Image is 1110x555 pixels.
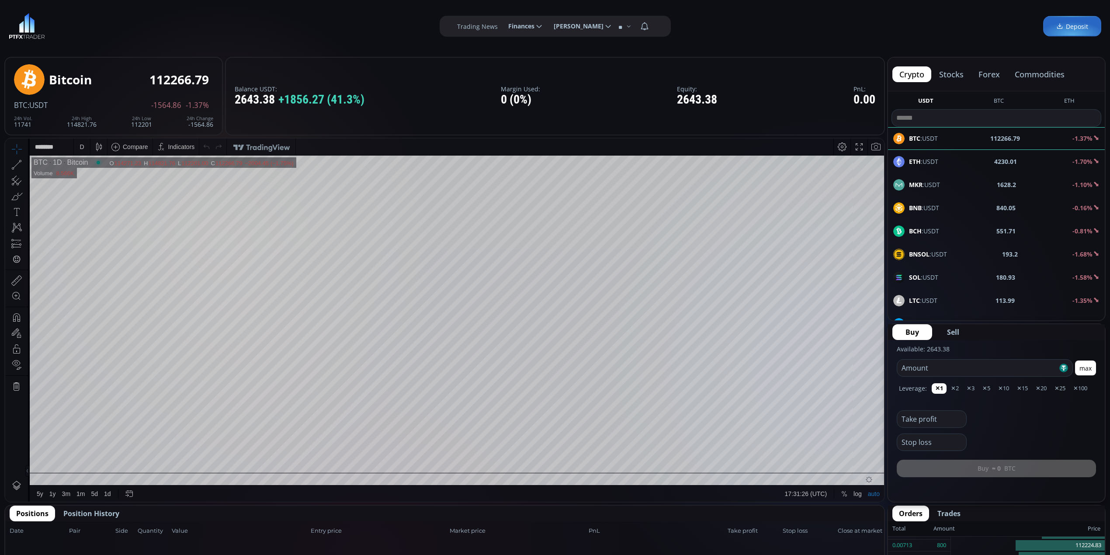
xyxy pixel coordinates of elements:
span: Market price [450,527,586,535]
div: 112266.79 [210,21,237,28]
b: ETH [909,157,921,166]
b: -3.65% [1072,319,1093,328]
div: Toggle Auto Scale [860,347,878,364]
div: Total [892,523,933,534]
div: BTC [28,20,42,28]
b: 551.71 [996,226,1016,236]
span: Buy [905,327,919,337]
div: Go to [117,347,131,364]
div: 0.00 [853,93,875,107]
b: BCH [909,227,922,235]
span: Stop loss [783,527,835,535]
div: C [206,21,210,28]
div: D [74,5,79,12]
div: Amount [933,523,955,534]
button: USDT [915,97,937,108]
span: 17:31:26 (UTC) [780,352,822,359]
a: Deposit [1043,16,1101,37]
b: -1.35% [1072,296,1093,305]
span: Positions [16,508,49,519]
b: -1.70% [1072,157,1093,166]
div: 24h Vol. [14,116,32,121]
span: Trades [937,508,961,519]
label: Available: 2643.38 [897,345,950,353]
span: Date [10,527,66,535]
div: 1d [99,352,106,359]
button: ✕20 [1032,383,1050,394]
div: 1y [44,352,51,359]
div: Bitcoin [56,20,83,28]
span: Pair [69,527,113,535]
b: 4230.01 [994,157,1017,166]
div: 11741 [14,116,32,128]
img: LOGO [9,13,45,39]
span: :USDT [909,296,937,305]
div: 2643.38 [677,93,717,107]
div: −2004.45 (−1.75%) [239,21,288,28]
span: BTC [14,100,28,110]
label: Trading News [457,22,498,31]
div: 112224.83 [951,540,1105,552]
div: 0 (0%) [501,93,540,107]
div: 114271.23 [109,21,136,28]
div: H [139,21,143,28]
span: :USDT [909,250,947,259]
b: MKR [909,180,923,189]
span: Sell [947,327,959,337]
span: Finances [502,17,534,35]
div: 114821.76 [143,21,170,28]
b: -0.81% [1072,227,1093,235]
div: O [104,21,109,28]
b: -1.68% [1072,250,1093,258]
div: 5d [86,352,93,359]
label: Equity: [677,86,717,92]
label: Balance USDT: [235,86,364,92]
span: :USDT [909,157,938,166]
b: 113.99 [996,296,1015,305]
span: Position History [63,508,119,519]
div: Toggle Log Scale [845,347,860,364]
span: Quantity [138,527,169,535]
button: ✕3 [963,383,978,394]
span: :USDT [909,319,941,328]
button: Position History [57,506,126,521]
button: ✕1 [932,383,947,394]
div: Price [955,523,1100,534]
button: ✕25 [1051,383,1069,394]
button: ✕5 [979,383,994,394]
b: -1.58% [1072,273,1093,281]
button: ✕15 [1013,383,1031,394]
b: SOL [909,273,921,281]
div: L [173,21,176,28]
div: Market open [89,20,97,28]
span: :USDT [909,226,939,236]
div: 2643.38 [235,93,364,107]
span: Take profit [728,527,780,535]
div: 24h Low [131,116,152,121]
button: Trades [931,506,967,521]
button: crypto [892,66,931,82]
span: PnL [589,527,725,535]
button: forex [971,66,1007,82]
b: 193.2 [1002,250,1018,259]
div: auto [863,352,874,359]
button: ✕100 [1070,383,1091,394]
b: -0.16% [1072,204,1093,212]
div: 8.566K [51,31,69,38]
button: ✕2 [947,383,962,394]
b: 1628.2 [997,180,1016,189]
div: Indicators [163,5,190,12]
button: Orders [892,506,929,521]
span: [PERSON_NAME] [548,17,604,35]
button: ETH [1061,97,1078,108]
span: :USDT [909,273,938,282]
div: Bitcoin [49,73,92,87]
div: Toggle Percentage [833,347,845,364]
b: BNSOL [909,250,930,258]
div:  [8,117,15,125]
div: 1m [71,352,80,359]
div: 1D [42,20,56,28]
span: :USDT [28,100,48,110]
button: ✕10 [995,383,1013,394]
